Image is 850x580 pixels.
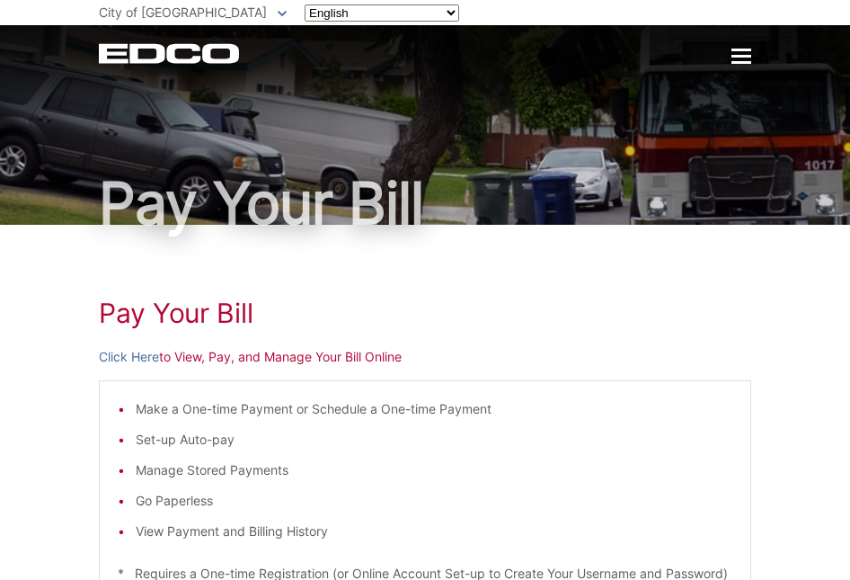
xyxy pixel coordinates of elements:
[99,43,242,64] a: EDCD logo. Return to the homepage.
[136,399,732,419] li: Make a One-time Payment or Schedule a One-time Payment
[99,174,751,232] h1: Pay Your Bill
[136,522,732,541] li: View Payment and Billing History
[99,297,751,329] h1: Pay Your Bill
[99,347,159,367] a: Click Here
[136,491,732,511] li: Go Paperless
[136,430,732,450] li: Set-up Auto-pay
[136,460,732,480] li: Manage Stored Payments
[305,4,459,22] select: Select a language
[99,4,267,20] span: City of [GEOGRAPHIC_DATA]
[99,347,751,367] p: to View, Pay, and Manage Your Bill Online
